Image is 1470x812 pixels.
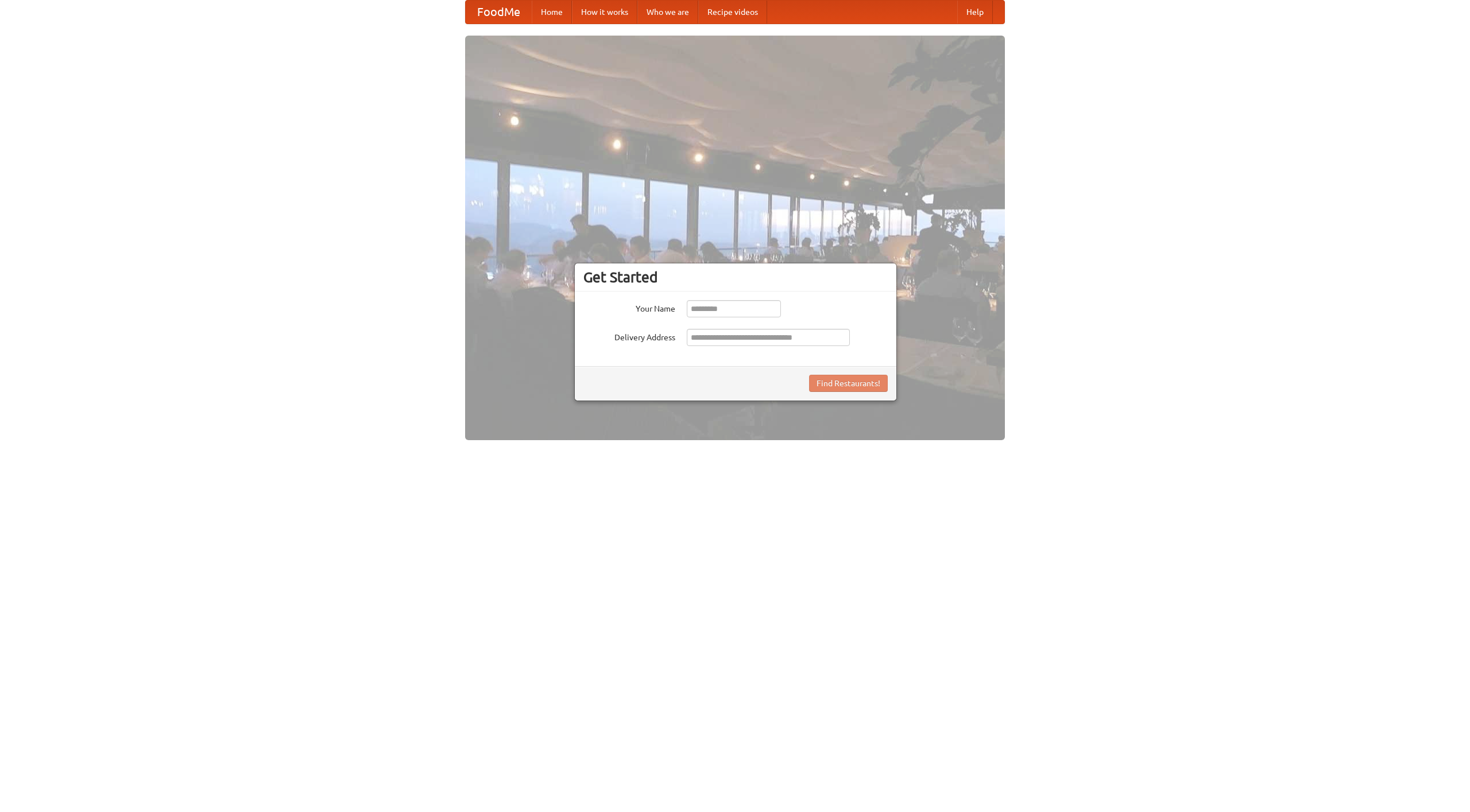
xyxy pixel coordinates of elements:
a: Who we are [637,1,698,24]
button: Find Restaurants! [809,375,888,392]
label: Delivery Address [583,329,675,343]
a: Recipe videos [698,1,767,24]
a: FoodMe [466,1,532,24]
a: How it works [572,1,637,24]
label: Your Name [583,300,675,314]
h3: Get Started [583,269,888,286]
a: Help [957,1,993,24]
a: Home [532,1,572,24]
